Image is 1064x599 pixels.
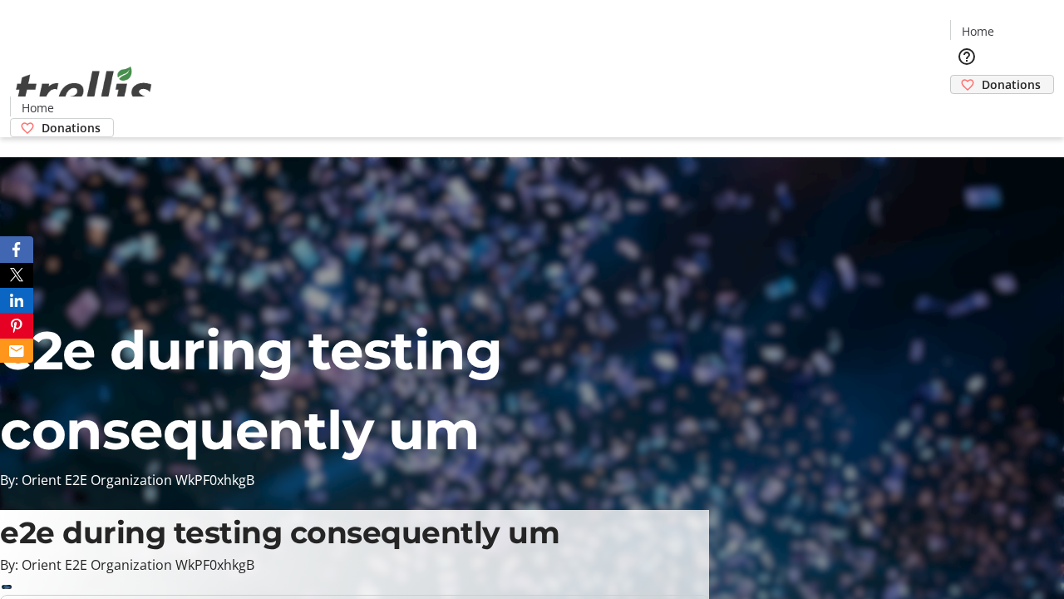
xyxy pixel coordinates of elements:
span: Donations [42,119,101,136]
button: Help [950,40,983,73]
a: Donations [10,118,114,137]
span: Home [22,99,54,116]
a: Home [951,22,1004,40]
button: Cart [950,94,983,127]
span: Home [962,22,994,40]
a: Donations [950,75,1054,94]
img: Orient E2E Organization WkPF0xhkgB's Logo [10,48,158,131]
a: Home [11,99,64,116]
span: Donations [982,76,1041,93]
